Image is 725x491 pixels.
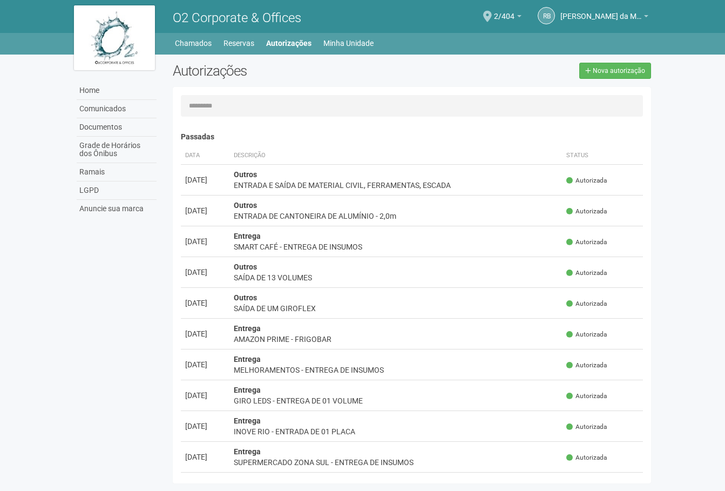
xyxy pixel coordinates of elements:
[173,10,301,25] span: O2 Corporate & Offices
[181,147,229,165] th: Data
[579,63,651,79] a: Nova autorização
[538,7,555,24] a: RB
[234,241,558,252] div: SMART CAFÉ - ENTREGA DE INSUMOS
[229,147,563,165] th: Descrição
[566,392,607,401] span: Autorizada
[234,201,257,210] strong: Outros
[185,452,225,462] div: [DATE]
[234,416,261,425] strong: Entrega
[566,422,607,432] span: Autorizada
[566,330,607,339] span: Autorizada
[77,137,157,163] a: Grade de Horários dos Ônibus
[494,2,514,21] span: 2/404
[223,36,254,51] a: Reservas
[234,386,261,394] strong: Entrega
[323,36,374,51] a: Minha Unidade
[77,200,157,218] a: Anuncie sua marca
[234,324,261,333] strong: Entrega
[234,180,558,191] div: ENTRADA E SAÍDA DE MATERIAL CIVIL, FERRAMENTAS, ESCADA
[234,263,257,271] strong: Outros
[185,390,225,401] div: [DATE]
[234,447,261,456] strong: Entrega
[234,232,261,240] strong: Entrega
[175,36,212,51] a: Chamados
[234,457,558,468] div: SUPERMERCADO ZONA SUL - ENTREGA DE INSUMOS
[566,361,607,370] span: Autorizada
[185,267,225,278] div: [DATE]
[566,176,607,185] span: Autorizada
[77,82,157,100] a: Home
[77,181,157,200] a: LGPD
[181,133,643,141] h4: Passadas
[234,365,558,375] div: MELHORAMENTOS - ENTREGA DE INSUMOS
[560,2,641,21] span: Raul Barrozo da Motta Junior
[185,359,225,370] div: [DATE]
[185,298,225,308] div: [DATE]
[173,63,404,79] h2: Autorizações
[234,395,558,406] div: GIRO LEDS - ENTREGA DE 01 VOLUME
[266,36,311,51] a: Autorizações
[234,272,558,283] div: SAÍDA DE 13 VOLUMES
[566,207,607,216] span: Autorizada
[234,211,558,221] div: ENTRADA DE CANTONEIRA DE ALUMÍNIO - 2,0m
[185,205,225,216] div: [DATE]
[77,118,157,137] a: Documentos
[234,170,257,179] strong: Outros
[74,5,155,70] img: logo.jpg
[234,293,257,302] strong: Outros
[593,67,645,75] span: Nova autorização
[185,421,225,432] div: [DATE]
[185,236,225,247] div: [DATE]
[560,14,648,22] a: [PERSON_NAME] da Motta Junior
[494,14,521,22] a: 2/404
[234,334,558,345] div: AMAZON PRIME - FRIGOBAR
[234,426,558,437] div: INOVE RIO - ENTRADA DE 01 PLACA
[234,355,261,364] strong: Entrega
[566,268,607,278] span: Autorizada
[77,163,157,181] a: Ramais
[77,100,157,118] a: Comunicados
[566,453,607,462] span: Autorizada
[234,303,558,314] div: SAÍDA DE UM GIROFLEX
[562,147,643,165] th: Status
[566,238,607,247] span: Autorizada
[185,328,225,339] div: [DATE]
[566,299,607,308] span: Autorizada
[185,174,225,185] div: [DATE]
